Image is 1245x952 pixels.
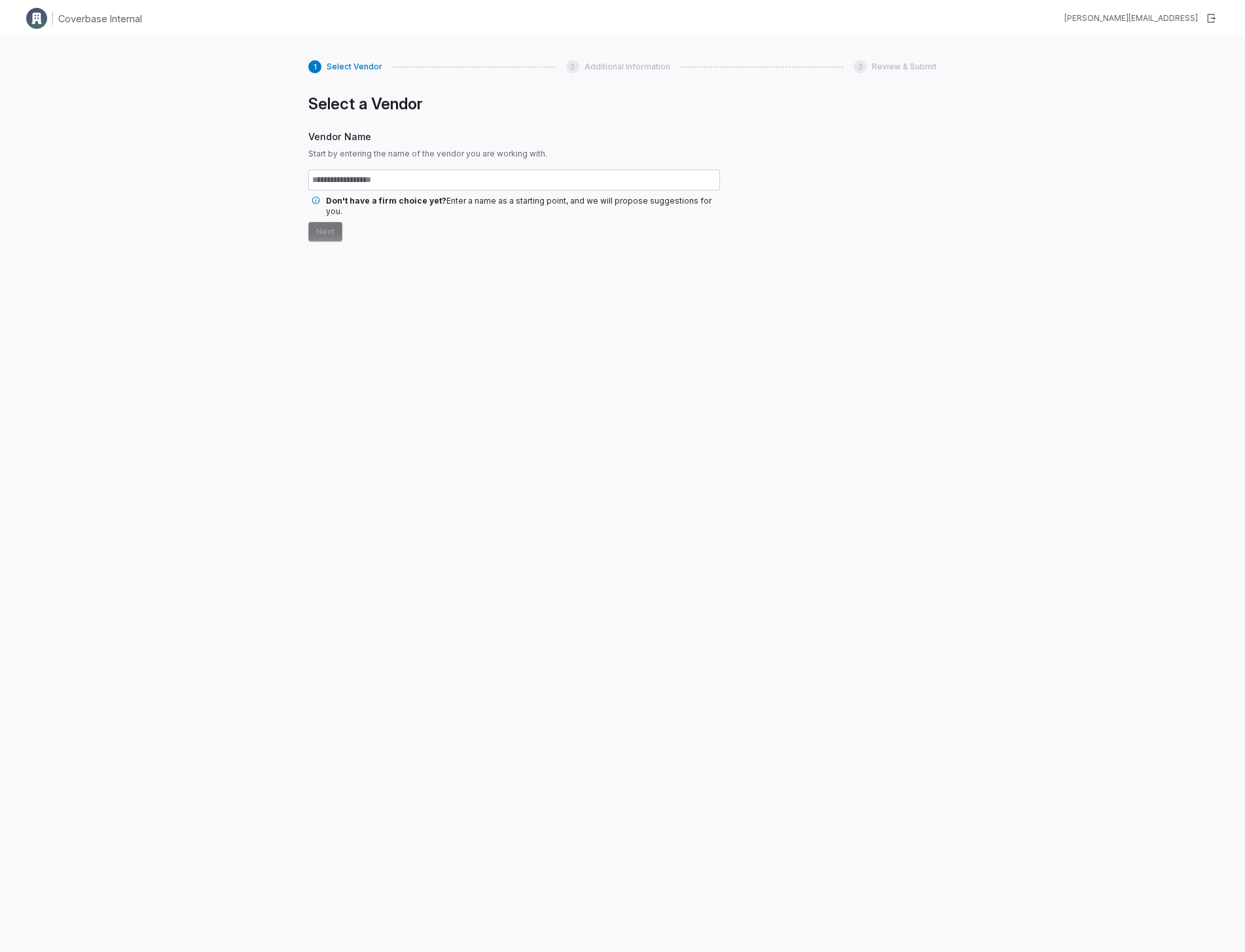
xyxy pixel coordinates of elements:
span: Enter a name as a starting point, and we will propose suggestions for you. [326,196,712,216]
span: Additional Information [585,62,670,72]
span: Don't have a firm choice yet? [326,196,446,206]
span: Review & Submit [872,62,937,72]
span: Start by entering the name of the vendor you are working with. [308,149,720,159]
div: 3 [854,60,867,73]
span: Vendor Name [308,130,720,143]
h1: Coverbase Internal [58,12,142,26]
span: Select Vendor [327,62,382,72]
div: 2 [566,60,579,73]
img: Clerk Logo [26,8,47,29]
h1: Select a Vendor [308,94,720,114]
div: 1 [308,60,321,73]
div: [PERSON_NAME][EMAIL_ADDRESS] [1064,13,1198,24]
